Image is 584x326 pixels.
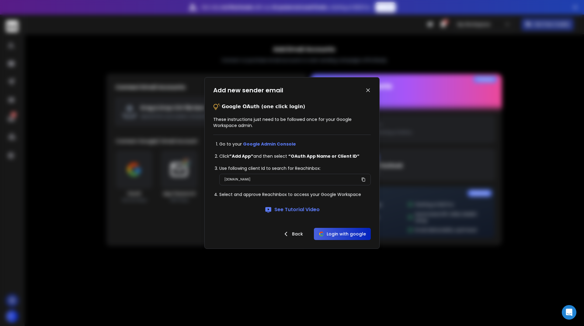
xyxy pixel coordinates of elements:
[213,116,371,129] p: These instructions just need to be followed once for your Google Workspace admin.
[288,153,360,159] strong: “OAuth App Name or Client ID”
[265,206,320,213] a: See Tutorial Video
[213,86,283,94] h1: Add new sender email
[219,165,371,171] li: Use following client Id to search for ReachInbox:
[314,228,371,240] button: Login with google
[219,153,371,159] li: Click and then select
[222,103,305,110] p: Google OAuth (one click login)
[243,141,296,147] a: Google Admin Console
[213,103,221,110] img: tips
[229,153,253,159] strong: ”Add App”
[277,228,308,240] button: Back
[224,177,250,183] p: [DOMAIN_NAME]
[562,305,576,320] div: Open Intercom Messenger
[219,191,371,197] li: Select and approve ReachInbox to access your Google Workspace
[219,141,371,147] li: Go to your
